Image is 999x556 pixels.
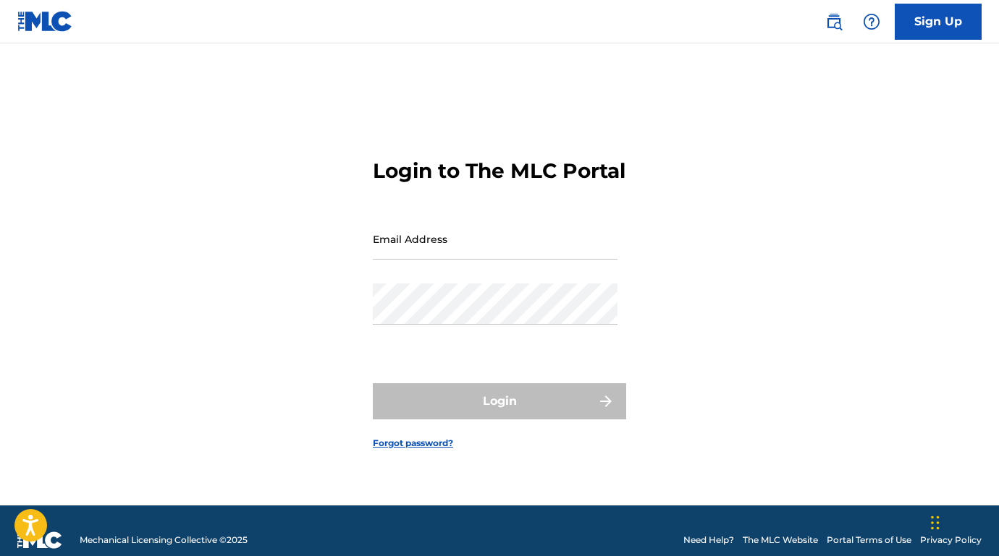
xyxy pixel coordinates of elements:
div: Drag [931,501,940,544]
a: Portal Terms of Use [827,534,911,547]
img: help [863,13,880,30]
a: Forgot password? [373,437,453,450]
a: Sign Up [895,4,982,40]
h3: Login to The MLC Portal [373,158,625,184]
a: The MLC Website [743,534,818,547]
a: Need Help? [683,534,734,547]
img: MLC Logo [17,11,73,32]
a: Privacy Policy [920,534,982,547]
img: logo [17,531,62,549]
div: Help [857,7,886,36]
img: search [825,13,843,30]
span: Mechanical Licensing Collective © 2025 [80,534,248,547]
a: Public Search [819,7,848,36]
iframe: Chat Widget [927,487,999,556]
